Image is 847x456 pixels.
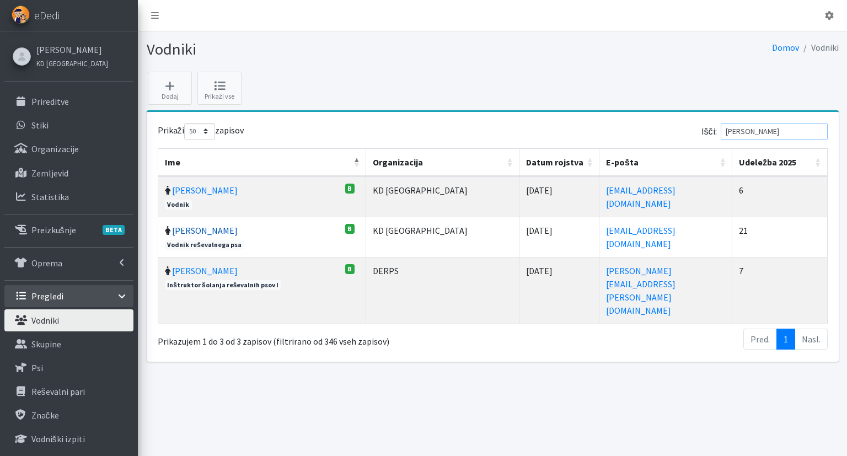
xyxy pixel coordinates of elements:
a: Značke [4,404,133,426]
p: Reševalni pari [31,386,85,397]
label: Prikaži zapisov [158,123,244,140]
span: B [345,224,355,234]
span: eDedi [34,7,60,24]
a: Zemljevid [4,162,133,184]
a: Skupine [4,333,133,355]
a: Organizacije [4,138,133,160]
span: B [345,184,355,194]
a: [PERSON_NAME] [172,225,238,236]
a: [PERSON_NAME] [36,43,108,56]
p: Vodniški izpiti [31,433,85,444]
a: [PERSON_NAME] [172,265,238,276]
div: Prikazujem 1 do 3 od 3 zapisov (filtrirano od 346 vseh zapisov) [158,328,433,348]
p: Skupine [31,339,61,350]
input: Išči: [721,123,828,140]
a: PreizkušnjeBETA [4,219,133,241]
a: 1 [776,329,795,350]
td: [DATE] [519,257,599,324]
p: Statistika [31,191,69,202]
a: Oprema [4,252,133,274]
a: [EMAIL_ADDRESS][DOMAIN_NAME] [606,185,676,209]
a: [PERSON_NAME][EMAIL_ADDRESS][PERSON_NAME][DOMAIN_NAME] [606,265,676,316]
a: Psi [4,357,133,379]
td: KD [GEOGRAPHIC_DATA] [366,217,519,257]
p: Organizacije [31,143,79,154]
p: Oprema [31,257,62,269]
a: Reševalni pari [4,380,133,403]
a: Prikaži vse [197,72,242,105]
p: Vodniki [31,315,59,326]
a: Prireditve [4,90,133,112]
span: Inštruktor šolanja reševalnih psov I [165,280,282,290]
select: Prikažizapisov [184,123,215,140]
th: Datum rojstva: vključite za naraščujoči sort [519,148,599,176]
span: Vodnik reševalnega psa [165,240,244,250]
small: KD [GEOGRAPHIC_DATA] [36,59,108,68]
p: Prireditve [31,96,69,107]
a: [EMAIL_ADDRESS][DOMAIN_NAME] [606,225,676,249]
p: Značke [31,410,59,421]
li: Vodniki [799,40,839,56]
a: Pregledi [4,285,133,307]
a: Stiki [4,114,133,136]
p: Psi [31,362,43,373]
a: [PERSON_NAME] [172,185,238,196]
a: Vodniki [4,309,133,331]
th: Organizacija: vključite za naraščujoči sort [366,148,519,176]
td: DERPS [366,257,519,324]
td: [DATE] [519,217,599,257]
a: Vodniški izpiti [4,428,133,450]
p: Zemljevid [31,168,68,179]
td: 6 [732,176,827,217]
td: 21 [732,217,827,257]
span: BETA [103,225,125,235]
td: 7 [732,257,827,324]
p: Pregledi [31,291,63,302]
a: Dodaj [148,72,192,105]
td: KD [GEOGRAPHIC_DATA] [366,176,519,217]
span: B [345,264,355,274]
label: Išči: [701,123,828,140]
th: Udeležba 2025: vključite za naraščujoči sort [732,148,827,176]
img: eDedi [12,6,30,24]
p: Preizkušnje [31,224,76,235]
a: KD [GEOGRAPHIC_DATA] [36,56,108,69]
h1: Vodniki [147,40,489,59]
a: Statistika [4,186,133,208]
td: [DATE] [519,176,599,217]
span: Vodnik [165,200,192,210]
th: Ime: vključite za padajoči sort [158,148,367,176]
a: Domov [772,42,799,53]
th: E-pošta: vključite za naraščujoči sort [599,148,732,176]
p: Stiki [31,120,49,131]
